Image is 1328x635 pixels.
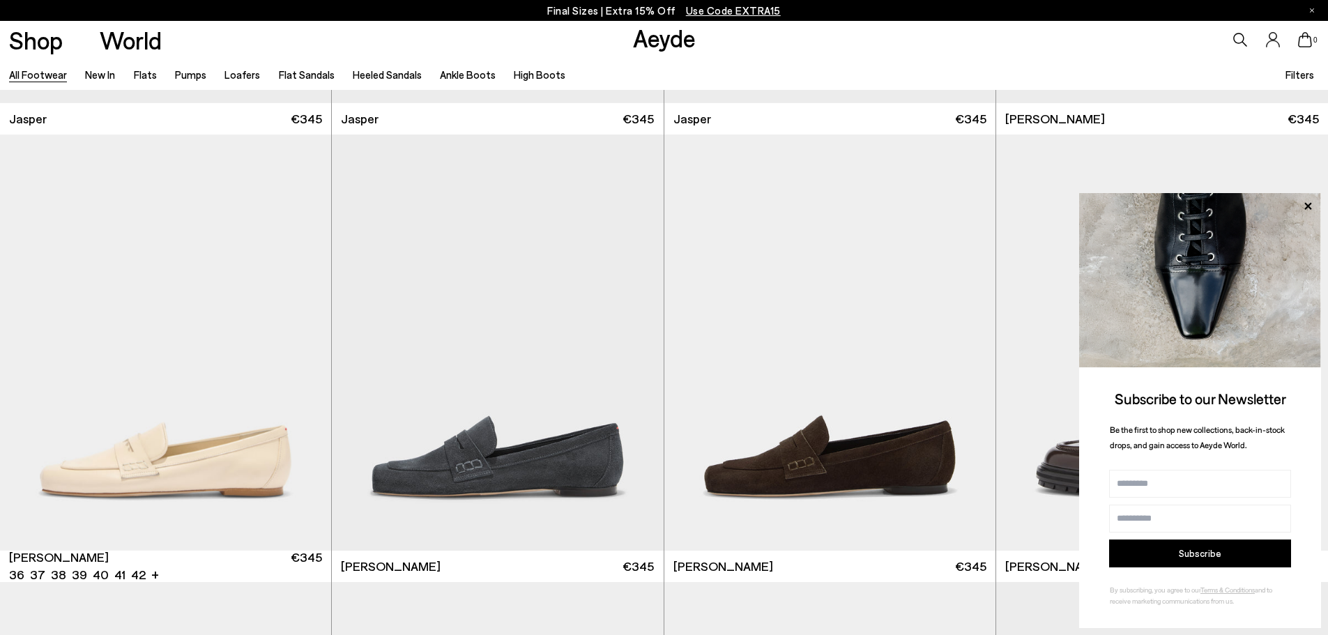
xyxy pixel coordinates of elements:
a: Terms & Conditions [1200,586,1255,594]
span: €345 [291,549,322,583]
img: Lana Moccasin Loafers [331,135,662,551]
a: All Footwear [9,68,67,81]
span: €345 [291,110,322,128]
span: €345 [623,110,654,128]
ul: variant [9,566,142,583]
span: 0 [1312,36,1319,44]
span: [PERSON_NAME] [341,558,441,575]
img: Lana Suede Loafers [664,135,995,551]
span: Jasper [341,110,379,128]
a: Jasper €345 [332,103,663,135]
span: Jasper [673,110,711,128]
span: €345 [955,110,986,128]
span: €345 [623,558,654,575]
a: [PERSON_NAME] €345 [996,103,1328,135]
img: ca3f721fb6ff708a270709c41d776025.jpg [1079,193,1321,367]
a: Flat Sandals [279,68,335,81]
span: [PERSON_NAME] [673,558,773,575]
span: €345 [1288,110,1319,128]
a: Heeled Sandals [353,68,422,81]
span: [PERSON_NAME] [1005,110,1105,128]
span: Be the first to shop new collections, back-in-stock drops, and gain access to Aeyde World. [1110,424,1285,450]
li: 36 [9,566,24,583]
a: Jasper €345 [664,103,995,135]
img: Leon Loafers [996,135,1328,551]
span: Jasper [9,110,47,128]
a: 0 [1298,32,1312,47]
a: Pumps [175,68,206,81]
span: [PERSON_NAME] [9,549,109,566]
li: 38 [51,566,66,583]
li: + [151,565,159,583]
a: [PERSON_NAME] €395 [996,551,1328,582]
li: 41 [114,566,125,583]
li: 39 [72,566,87,583]
li: 42 [131,566,146,583]
a: Ankle Boots [440,68,496,81]
a: High Boots [514,68,565,81]
a: World [100,28,162,52]
a: Flats [134,68,157,81]
a: [PERSON_NAME] €345 [332,551,663,582]
span: By subscribing, you agree to our [1110,586,1200,594]
button: Subscribe [1109,540,1291,567]
span: [PERSON_NAME] [1005,558,1105,575]
a: Shop [9,28,63,52]
a: [PERSON_NAME] €345 [664,551,995,582]
span: Navigate to /collections/ss25-final-sizes [686,4,781,17]
li: 37 [30,566,45,583]
a: Loafers [224,68,260,81]
li: 40 [93,566,109,583]
div: 2 / 6 [331,135,662,551]
span: Filters [1285,68,1314,81]
p: Final Sizes | Extra 15% Off [547,2,781,20]
a: Aeyde [633,23,696,52]
span: Subscribe to our Newsletter [1115,390,1286,407]
a: New In [85,68,115,81]
span: €345 [955,558,986,575]
img: Lana Suede Loafers [332,135,663,551]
